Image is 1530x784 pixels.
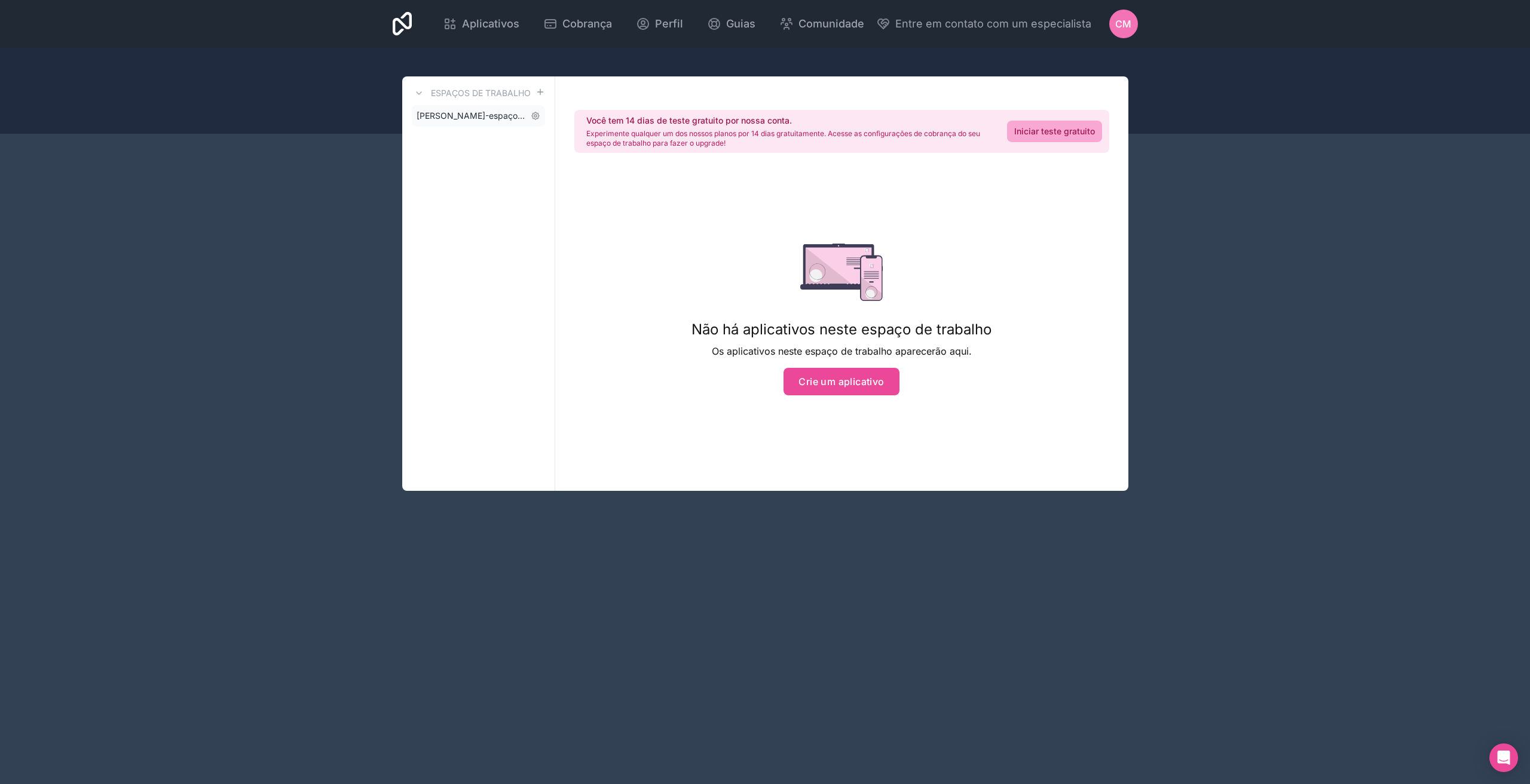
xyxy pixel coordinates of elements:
font: [PERSON_NAME]-espaço-de-trabalho [417,110,567,121]
a: Guias [697,11,765,37]
img: estado vazio [800,244,883,301]
div: Abra o Intercom Messenger [1489,743,1518,772]
font: Crie um aplicativo [798,376,884,388]
font: CM [1115,18,1131,30]
font: Guias [726,17,755,30]
font: Espaços de trabalho [431,88,531,98]
font: Entre em contato com um especialista [895,17,1091,30]
font: Perfil [655,17,683,30]
a: Cobrança [534,11,622,37]
font: Experimente qualquer um dos nossos planos por 14 dias gratuitamente. Acesse as configurações de c... [586,129,980,147]
a: Perfil [626,11,693,37]
a: Aplicativos [433,11,529,37]
font: Você tem 14 dias de teste gratuito por nossa conta. [586,115,792,125]
font: Cobrança [562,17,612,30]
a: Espaços de trabalho [412,86,531,100]
font: Comunidade [798,17,864,30]
font: Os aplicativos neste espaço de trabalho aparecerão aqui. [712,345,972,357]
a: Iniciar teste gratuito [1007,121,1102,142]
button: Entre em contato com um especialista [876,16,1091,32]
font: Não há aplicativos neste espaço de trabalho [691,321,992,338]
font: Iniciar teste gratuito [1014,126,1095,136]
a: Comunidade [770,11,874,37]
a: [PERSON_NAME]-espaço-de-trabalho [412,105,545,127]
button: Crie um aplicativo [784,368,899,395]
font: Aplicativos [462,17,519,30]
